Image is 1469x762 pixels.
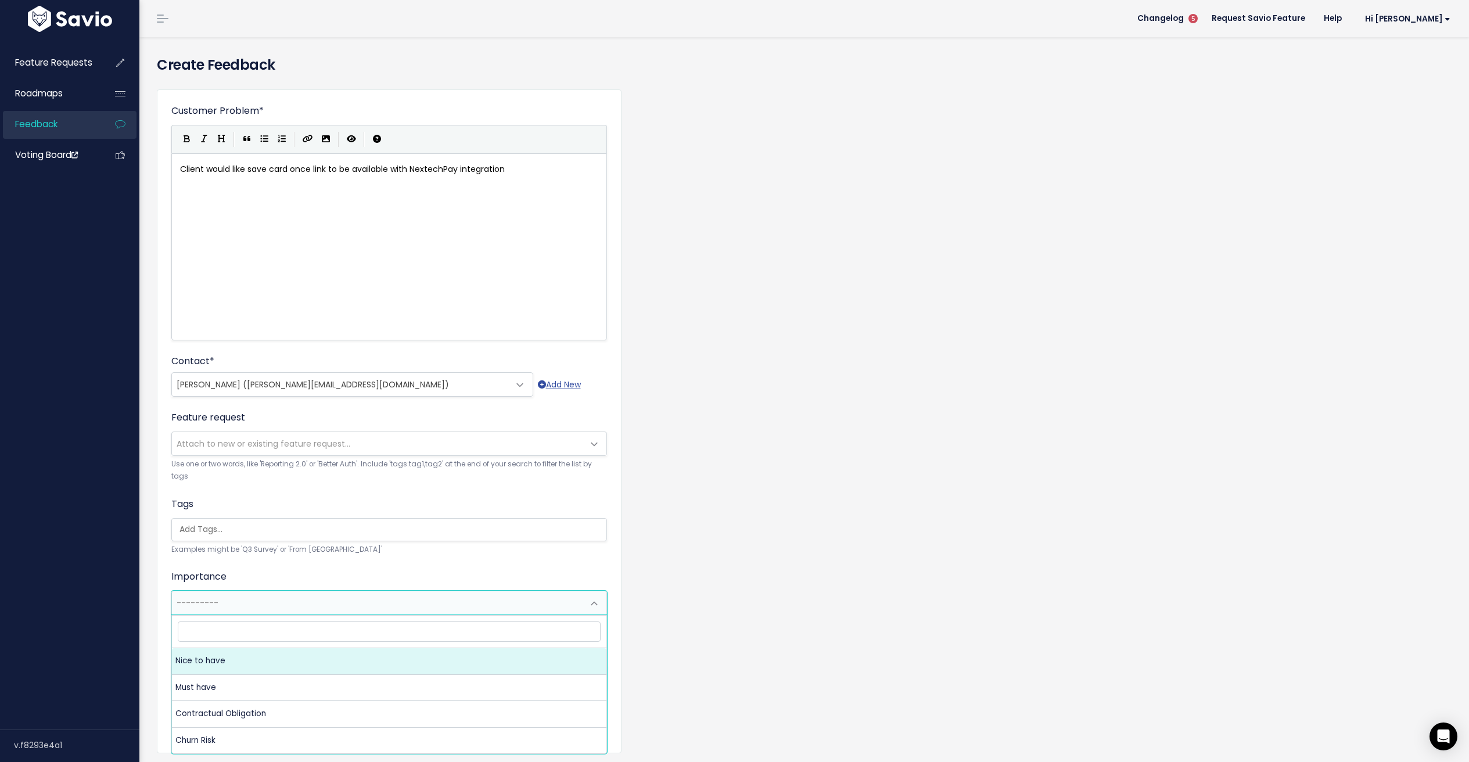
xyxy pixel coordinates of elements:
div: v.f8293e4a1 [14,730,139,760]
span: Roadmaps [15,87,63,99]
button: Heading [213,131,230,148]
a: Roadmaps [3,80,96,107]
label: Importance [171,570,227,584]
a: Feedback [3,111,96,138]
button: Markdown Guide [368,131,386,148]
h4: Create Feedback [157,55,1452,76]
label: Tags [171,497,193,511]
span: Feedback [15,118,58,130]
a: Voting Board [3,142,96,168]
span: Attach to new or existing feature request... [177,438,350,450]
span: Linda Lofstrom (linda@restondermatology.com) [171,372,533,397]
i: | [294,132,295,146]
a: Hi [PERSON_NAME] [1351,10,1460,28]
label: Contact [171,354,214,368]
button: Import an image [317,131,335,148]
span: --------- [177,597,218,609]
a: Feature Requests [3,49,96,76]
span: Changelog [1137,15,1184,23]
i: | [234,132,235,146]
a: Help [1314,10,1351,27]
button: Italic [195,131,213,148]
input: Add Tags... [175,523,609,535]
li: Nice to have [172,648,606,674]
button: Toggle Preview [343,131,360,148]
label: Feature request [171,411,245,425]
button: Quote [238,131,256,148]
span: Hi [PERSON_NAME] [1365,15,1450,23]
li: Must have [172,675,606,701]
small: Examples might be 'Q3 Survey' or 'From [GEOGRAPHIC_DATA]' [171,544,607,556]
span: 5 [1188,14,1198,23]
span: Client would like save card once link to be available with NextechPay integration [180,163,505,175]
label: Customer Problem [171,104,264,118]
i: | [364,132,365,146]
a: Request Savio Feature [1202,10,1314,27]
span: Voting Board [15,149,78,161]
small: Use one or two words, like 'Reporting 2.0' or 'Better Auth'. Include 'tags:tag1,tag2' at the end ... [171,458,607,483]
button: Bold [178,131,195,148]
button: Numbered List [273,131,290,148]
a: Add New [538,378,581,392]
i: | [338,132,339,146]
img: logo-white.9d6f32f41409.svg [25,6,115,32]
button: Generic List [256,131,273,148]
button: Create Link [299,131,317,148]
span: Linda Lofstrom (linda@restondermatology.com) [172,373,509,396]
span: [PERSON_NAME] ([PERSON_NAME][EMAIL_ADDRESS][DOMAIN_NAME]) [177,379,449,390]
form: or [171,104,607,739]
li: Contractual Obligation [172,701,606,727]
li: Churn Risk [172,728,606,753]
div: Open Intercom Messenger [1430,723,1457,750]
span: Feature Requests [15,56,92,69]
